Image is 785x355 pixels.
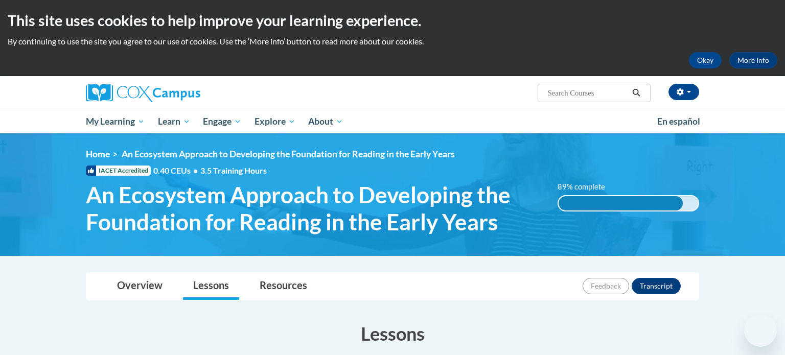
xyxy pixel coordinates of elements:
[8,36,777,47] p: By continuing to use the site you agree to our use of cookies. Use the ‘More info’ button to read...
[302,110,350,133] a: About
[632,278,681,294] button: Transcript
[729,52,777,68] a: More Info
[651,111,707,132] a: En español
[249,273,317,300] a: Resources
[79,110,151,133] a: My Learning
[668,84,699,100] button: Account Settings
[151,110,197,133] a: Learn
[86,165,151,176] span: IACET Accredited
[196,110,248,133] a: Engage
[71,110,714,133] div: Main menu
[86,181,542,235] span: An Ecosystem Approach to Developing the Foundation for Reading in the Early Years
[122,149,455,159] span: An Ecosystem Approach to Developing the Foundation for Reading in the Early Years
[583,278,629,294] button: Feedback
[158,115,190,128] span: Learn
[153,165,200,176] span: 0.40 CEUs
[200,165,267,175] span: 3.5 Training Hours
[193,165,198,175] span: •
[308,115,343,128] span: About
[629,87,644,99] button: Search
[744,314,777,347] iframe: Button to launch messaging window
[657,116,700,127] span: En español
[255,115,295,128] span: Explore
[8,10,777,31] h2: This site uses cookies to help improve your learning experience.
[547,87,629,99] input: Search Courses
[86,84,280,102] a: Cox Campus
[203,115,241,128] span: Engage
[689,52,722,68] button: Okay
[86,84,200,102] img: Cox Campus
[86,321,699,346] h3: Lessons
[558,181,616,193] label: 89% complete
[183,273,239,300] a: Lessons
[559,196,683,210] div: 89% complete
[86,149,110,159] a: Home
[107,273,173,300] a: Overview
[248,110,302,133] a: Explore
[86,115,145,128] span: My Learning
